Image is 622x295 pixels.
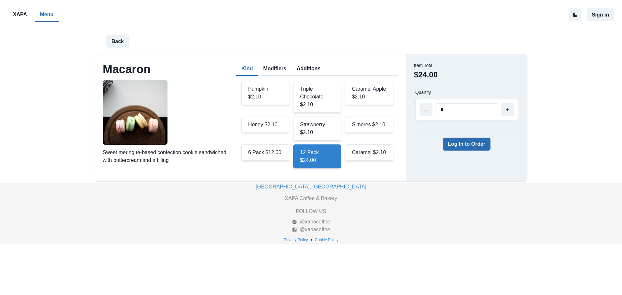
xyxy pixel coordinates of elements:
[315,237,339,243] p: Cookie Policy
[103,80,167,145] img: original.jpeg
[587,8,614,21] button: Sign in
[241,144,289,161] div: 6 Pack $12.00
[501,103,514,116] button: +
[569,8,582,21] button: active dark theme mode
[40,11,53,18] p: Menu
[13,11,27,18] p: XAPA
[103,62,151,76] h2: Macaron
[241,81,289,105] div: Pumpkin $2.10
[292,226,330,233] a: @xapacoffee
[345,117,393,133] div: S'mores $2.10
[285,195,337,202] p: XAPA Coffee & Bakery
[443,138,491,151] button: Log In to Order
[241,117,289,133] div: Honey $2.10
[292,218,330,226] a: @xapacoffee
[296,208,326,215] p: FOLLOW US
[106,35,129,48] button: Back
[414,69,438,81] dd: $24.00
[292,62,326,76] button: Additions
[345,144,393,161] div: Caramel $2.10
[236,62,258,76] button: Kind
[103,149,232,164] p: Sweet meringue-based confection cookie sandwiched with buttercream and a filling
[420,103,432,116] button: -
[415,90,431,95] p: Quanity
[293,81,341,113] div: Triple Chocolate $2.10
[256,184,366,189] a: [GEOGRAPHIC_DATA], [GEOGRAPHIC_DATA]
[414,62,438,69] dt: Item Total
[293,144,341,168] div: 12 Pack $24.00
[258,62,292,76] button: Modifiers
[284,237,308,243] p: Privacy Policy
[310,236,312,244] p: •
[293,117,341,141] div: Strawberry $2.10
[345,81,393,105] div: Caramel Apple $2.10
